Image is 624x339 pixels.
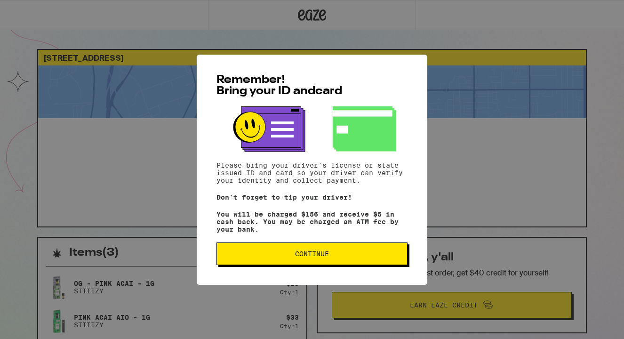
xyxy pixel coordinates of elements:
p: Please bring your driver's license or state issued ID and card so your driver can verify your ide... [216,161,408,184]
span: Continue [295,250,329,257]
button: Continue [216,242,408,265]
p: You will be charged $156 and receive $5 in cash back. You may be charged an ATM fee by your bank. [216,210,408,233]
span: Remember! Bring your ID and card [216,74,342,97]
p: Don't forget to tip your driver! [216,194,408,201]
